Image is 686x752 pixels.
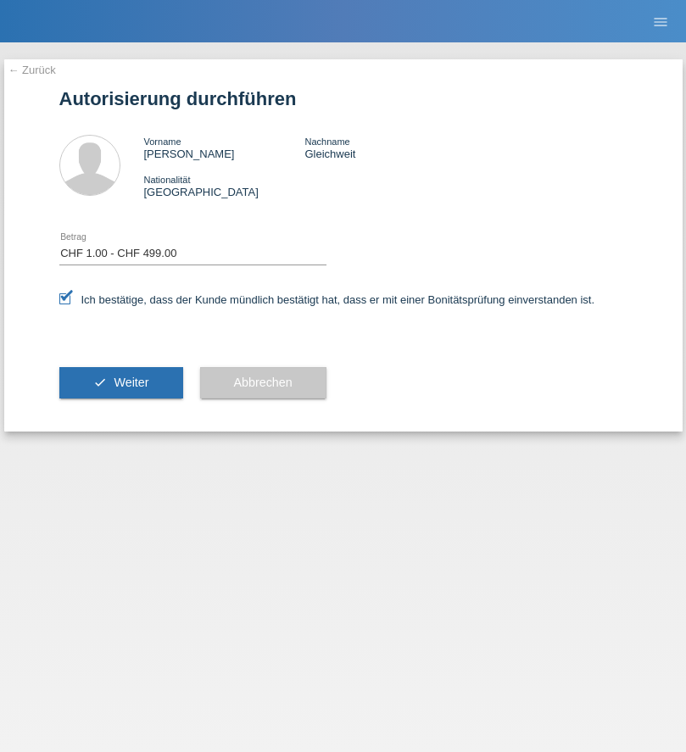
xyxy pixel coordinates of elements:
button: check Weiter [59,367,183,399]
a: ← Zurück [8,64,56,76]
a: menu [644,16,678,26]
div: [PERSON_NAME] [144,135,305,160]
label: Ich bestätige, dass der Kunde mündlich bestätigt hat, dass er mit einer Bonitätsprüfung einversta... [59,293,595,306]
div: Gleichweit [304,135,466,160]
i: menu [652,14,669,31]
i: check [93,376,107,389]
span: Nationalität [144,175,191,185]
h1: Autorisierung durchführen [59,88,627,109]
span: Abbrechen [234,376,293,389]
button: Abbrechen [200,367,326,399]
span: Nachname [304,136,349,147]
span: Vorname [144,136,181,147]
span: Weiter [114,376,148,389]
div: [GEOGRAPHIC_DATA] [144,173,305,198]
